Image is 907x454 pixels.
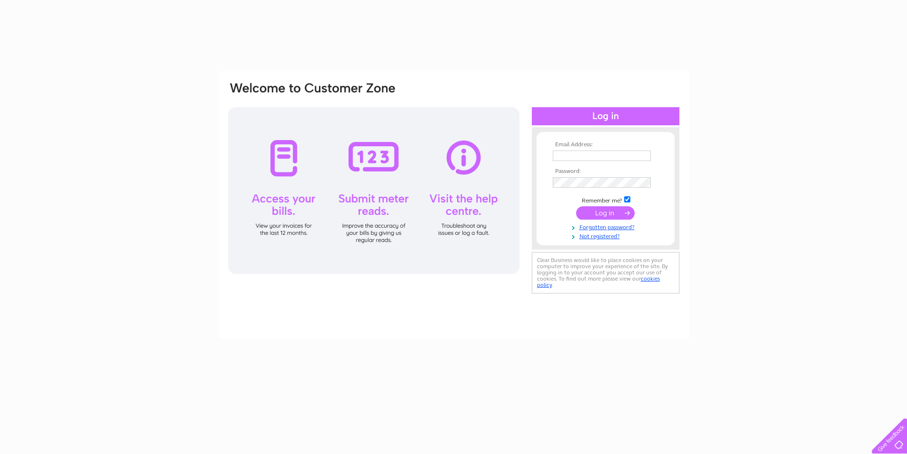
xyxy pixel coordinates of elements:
[532,252,679,293] div: Clear Business would like to place cookies on your computer to improve your experience of the sit...
[550,141,661,148] th: Email Address:
[550,168,661,175] th: Password:
[576,206,635,220] input: Submit
[553,222,661,231] a: Forgotten password?
[537,275,660,288] a: cookies policy
[553,231,661,240] a: Not registered?
[550,195,661,204] td: Remember me?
